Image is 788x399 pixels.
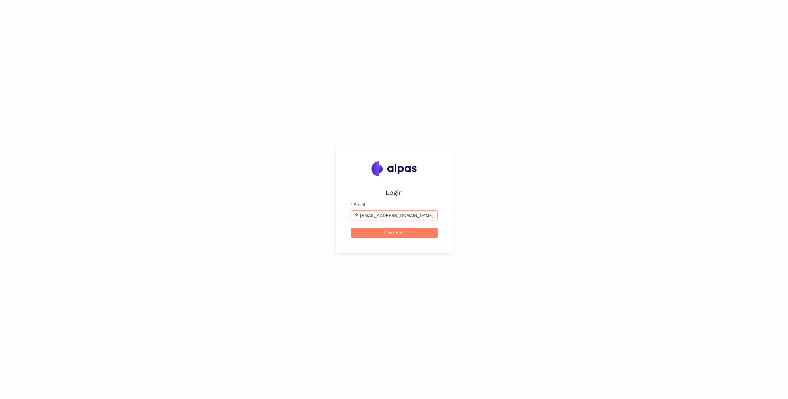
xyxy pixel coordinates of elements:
[351,187,438,198] h2: Login
[351,228,438,238] button: Continue
[384,229,404,236] span: Continue
[354,213,359,218] span: user
[371,161,417,176] img: Alpas.ai Logo
[351,201,365,208] label: Email
[360,212,434,219] input: Email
